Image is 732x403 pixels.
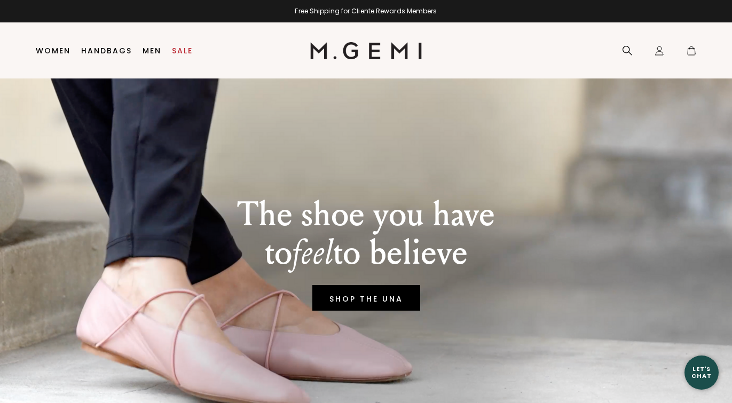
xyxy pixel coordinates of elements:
p: The shoe you have [237,195,495,234]
p: to to believe [237,234,495,272]
em: feel [292,232,333,273]
div: Let's Chat [684,366,719,379]
a: Handbags [81,46,132,55]
a: Women [36,46,70,55]
a: Sale [172,46,193,55]
img: M.Gemi [310,42,422,59]
a: SHOP THE UNA [312,285,420,311]
a: Men [143,46,161,55]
